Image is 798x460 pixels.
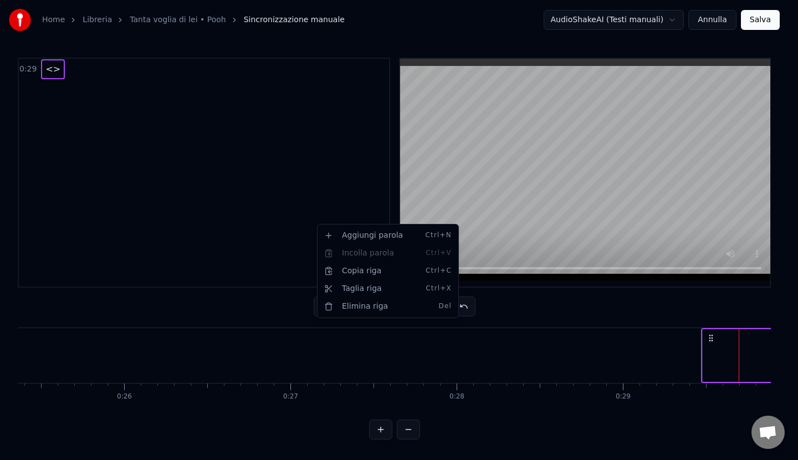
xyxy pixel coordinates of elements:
button: Salva [741,10,780,30]
span: Del [438,302,452,311]
a: Libreria [83,14,112,25]
div: Aggiungi parola [320,227,456,244]
div: Copia riga [320,262,456,280]
div: 0:27 [283,392,298,401]
img: youka [9,9,31,31]
div: Taglia riga [320,280,456,298]
span: Ctrl+N [425,231,452,240]
span: Sincronizzazione manuale [244,14,345,25]
span: 0:29 [19,64,37,75]
a: Aprire la chat [751,416,785,449]
div: 0:29 [616,392,631,401]
nav: breadcrumb [42,14,345,25]
button: Annulla [688,10,736,30]
a: Tanta voglia di lei • Pooh [130,14,226,25]
span: Ctrl+X [426,284,452,293]
div: Elimina riga [320,298,456,315]
div: 0:26 [117,392,132,401]
span: <> [44,63,62,75]
span: Ctrl+C [426,267,452,275]
div: 0:28 [449,392,464,401]
a: Home [42,14,65,25]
